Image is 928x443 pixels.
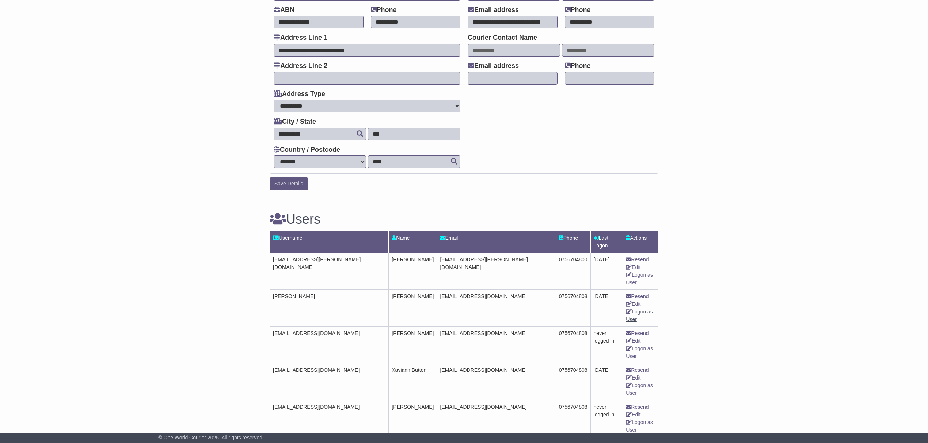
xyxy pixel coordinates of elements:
[626,367,649,373] a: Resend
[626,375,640,381] a: Edit
[626,346,653,359] a: Logon as User
[389,363,437,400] td: Xaviann Button
[274,34,327,42] label: Address Line 1
[270,253,389,289] td: [EMAIL_ADDRESS][PERSON_NAME][DOMAIN_NAME]
[590,231,623,253] td: Last Logon
[389,400,437,437] td: [PERSON_NAME]
[270,400,389,437] td: [EMAIL_ADDRESS][DOMAIN_NAME]
[626,338,640,344] a: Edit
[270,212,658,227] h3: Users
[623,231,658,253] td: Actions
[270,363,389,400] td: [EMAIL_ADDRESS][DOMAIN_NAME]
[626,257,649,262] a: Resend
[468,34,537,42] label: Courier Contact Name
[626,264,640,270] a: Edit
[590,326,623,363] td: never logged in
[626,404,649,410] a: Resend
[437,289,556,326] td: [EMAIL_ADDRESS][DOMAIN_NAME]
[626,272,653,285] a: Logon as User
[626,382,653,396] a: Logon as User
[468,6,519,14] label: Email address
[590,289,623,326] td: [DATE]
[437,253,556,289] td: [EMAIL_ADDRESS][PERSON_NAME][DOMAIN_NAME]
[270,177,308,190] button: Save Details
[274,62,327,70] label: Address Line 2
[626,293,649,299] a: Resend
[626,309,653,322] a: Logon as User
[590,363,623,400] td: [DATE]
[437,231,556,253] td: Email
[468,62,519,70] label: Email address
[626,419,653,433] a: Logon as User
[270,326,389,363] td: [EMAIL_ADDRESS][DOMAIN_NAME]
[565,6,591,14] label: Phone
[274,90,325,98] label: Address Type
[389,231,437,253] td: Name
[274,6,294,14] label: ABN
[556,400,590,437] td: 0756704808
[556,231,590,253] td: Phone
[556,289,590,326] td: 0756704808
[556,253,590,289] td: 0756704800
[270,231,389,253] td: Username
[556,326,590,363] td: 0756704808
[556,363,590,400] td: 0756704808
[626,412,640,417] a: Edit
[389,326,437,363] td: [PERSON_NAME]
[371,6,397,14] label: Phone
[437,400,556,437] td: [EMAIL_ADDRESS][DOMAIN_NAME]
[389,289,437,326] td: [PERSON_NAME]
[565,62,591,70] label: Phone
[158,435,264,440] span: © One World Courier 2025. All rights reserved.
[274,146,340,154] label: Country / Postcode
[437,326,556,363] td: [EMAIL_ADDRESS][DOMAIN_NAME]
[590,400,623,437] td: never logged in
[270,289,389,326] td: [PERSON_NAME]
[389,253,437,289] td: [PERSON_NAME]
[626,330,649,336] a: Resend
[437,363,556,400] td: [EMAIL_ADDRESS][DOMAIN_NAME]
[590,253,623,289] td: [DATE]
[626,301,640,307] a: Edit
[274,118,316,126] label: City / State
